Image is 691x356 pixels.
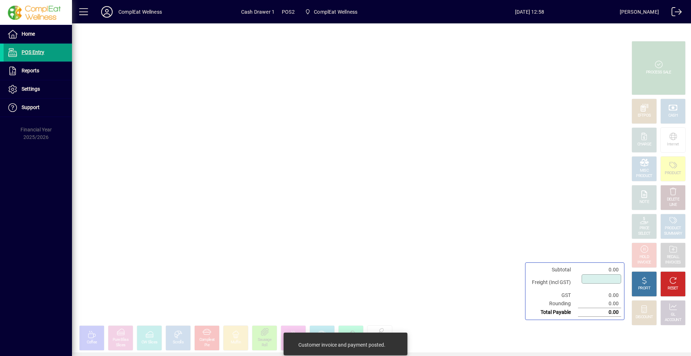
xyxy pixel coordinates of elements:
[665,226,681,231] div: PRODUCT
[665,317,681,323] div: ACCOUNT
[4,99,72,117] a: Support
[199,337,214,343] div: Compleat
[640,226,649,231] div: PRICE
[667,142,679,147] div: Internet
[116,343,126,348] div: Slices
[637,260,651,265] div: INVOICE
[528,266,578,274] td: Subtotal
[141,340,158,345] div: CW Slices
[578,291,621,299] td: 0.00
[665,260,681,265] div: INVOICES
[262,343,267,348] div: Roll
[637,142,651,147] div: CHARGE
[4,25,72,43] a: Home
[620,6,659,18] div: [PERSON_NAME]
[241,6,275,18] span: Cash Drawer 1
[646,70,671,75] div: PROCESS SALE
[528,308,578,317] td: Total Payable
[528,291,578,299] td: GST
[22,31,35,37] span: Home
[95,5,118,18] button: Profile
[640,199,649,205] div: NOTE
[667,197,679,202] div: DELETE
[668,113,678,118] div: CASH
[22,49,44,55] span: POS Entry
[22,104,40,110] span: Support
[439,6,620,18] span: [DATE] 12:58
[669,202,677,208] div: LINE
[638,113,651,118] div: EFTPOS
[668,286,678,291] div: RESET
[638,231,651,236] div: SELECT
[664,231,682,236] div: SUMMARY
[640,168,649,174] div: MISC
[636,174,652,179] div: PRODUCT
[113,337,128,343] div: Pure Bliss
[528,274,578,291] td: Freight (Incl GST)
[667,254,679,260] div: RECALL
[118,6,162,18] div: ComplEat Wellness
[665,171,681,176] div: PRODUCT
[258,337,271,343] div: Sausage
[302,5,360,18] span: ComplEat Wellness
[4,62,72,80] a: Reports
[4,80,72,98] a: Settings
[578,308,621,317] td: 0.00
[528,299,578,308] td: Rounding
[671,312,676,317] div: GL
[314,6,357,18] span: ComplEat Wellness
[666,1,682,25] a: Logout
[87,340,97,345] div: Coffee
[578,299,621,308] td: 0.00
[22,68,39,73] span: Reports
[640,254,649,260] div: HOLD
[204,343,209,348] div: Pie
[22,86,40,92] span: Settings
[231,340,241,345] div: Muffin
[636,315,653,320] div: DISCOUNT
[578,266,621,274] td: 0.00
[282,6,295,18] span: POS2
[638,286,650,291] div: PROFIT
[298,341,385,348] div: Customer invoice and payment posted.
[173,340,184,345] div: Scrolls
